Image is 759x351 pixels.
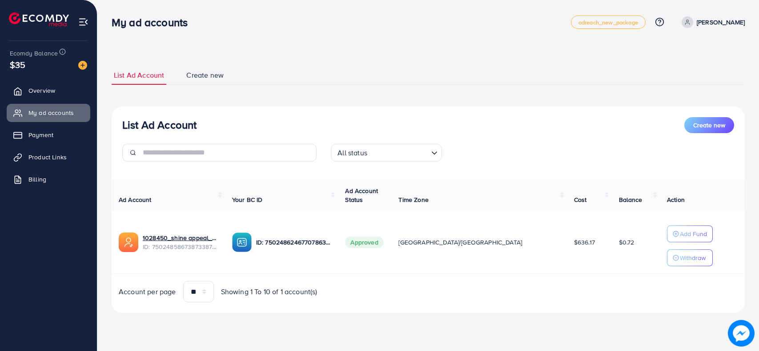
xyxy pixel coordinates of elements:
input: Search for option [370,145,428,159]
span: Payment [28,130,53,139]
span: Ecomdy Balance [10,49,58,58]
a: [PERSON_NAME] [678,16,745,28]
a: My ad accounts [7,104,90,122]
p: Add Fund [680,229,707,239]
div: Search for option [331,144,442,162]
h3: List Ad Account [122,118,197,131]
img: ic-ba-acc.ded83a64.svg [232,233,252,252]
img: image [728,320,755,347]
span: Account per page [119,287,176,297]
span: List Ad Account [114,70,164,80]
span: ID: 7502485867387338759 [143,242,218,251]
button: Create new [684,117,734,133]
span: Showing 1 To 10 of 1 account(s) [221,287,317,297]
span: Ad Account [119,195,152,204]
span: Balance [619,195,643,204]
span: My ad accounts [28,108,74,117]
span: Time Zone [398,195,428,204]
span: $636.17 [574,238,595,247]
span: Ad Account Status [345,186,378,204]
span: Billing [28,175,46,184]
img: ic-ads-acc.e4c84228.svg [119,233,138,252]
a: Overview [7,82,90,99]
img: logo [9,12,69,26]
span: Cost [574,195,587,204]
span: Create new [186,70,224,80]
a: Billing [7,170,90,188]
span: Overview [28,86,55,95]
a: Product Links [7,148,90,166]
span: adreach_new_package [578,20,638,25]
span: Product Links [28,153,67,162]
a: Payment [7,126,90,144]
span: All status [336,146,369,159]
span: Approved [345,237,383,248]
img: menu [78,17,88,27]
h3: My ad accounts [112,16,195,29]
span: $35 [10,58,25,71]
a: adreach_new_package [571,16,646,29]
div: <span class='underline'>1028450_shine appeal_1746808772166</span></br>7502485867387338759 [143,233,218,252]
a: 1028450_shine appeal_1746808772166 [143,233,218,242]
img: image [78,61,87,70]
p: ID: 7502486246770786320 [256,237,331,248]
button: Withdraw [667,249,713,266]
span: [GEOGRAPHIC_DATA]/[GEOGRAPHIC_DATA] [398,238,522,247]
button: Add Fund [667,225,713,242]
span: Create new [693,121,725,130]
span: $0.72 [619,238,635,247]
span: Your BC ID [232,195,263,204]
span: Action [667,195,685,204]
p: Withdraw [680,252,706,263]
p: [PERSON_NAME] [697,17,745,28]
